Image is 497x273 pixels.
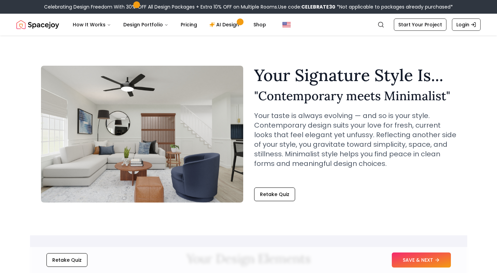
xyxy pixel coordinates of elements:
[301,3,335,10] b: CELEBRATE30
[278,3,335,10] span: Use code:
[41,66,243,203] img: Contemporary meets Minimalist Style Example
[67,18,272,31] nav: Main
[46,253,87,267] button: Retake Quiz
[392,252,451,268] button: SAVE & NEXT
[452,18,481,31] a: Login
[16,18,59,31] a: Spacejoy
[254,111,456,168] p: Your taste is always evolving — and so is your style. Contemporary design suits your love for fre...
[204,18,247,31] a: AI Design
[118,18,174,31] button: Design Portfolio
[16,14,481,36] nav: Global
[175,18,203,31] a: Pricing
[394,18,446,31] a: Start Your Project
[248,18,272,31] a: Shop
[44,3,453,10] div: Celebrating Design Freedom With 30% OFF All Design Packages + Extra 10% OFF on Multiple Rooms.
[335,3,453,10] span: *Not applicable to packages already purchased*
[67,18,116,31] button: How It Works
[282,21,291,29] img: United States
[254,67,456,83] h1: Your Signature Style Is...
[16,18,59,31] img: Spacejoy Logo
[254,187,295,201] button: Retake Quiz
[254,89,456,103] h2: " Contemporary meets Minimalist "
